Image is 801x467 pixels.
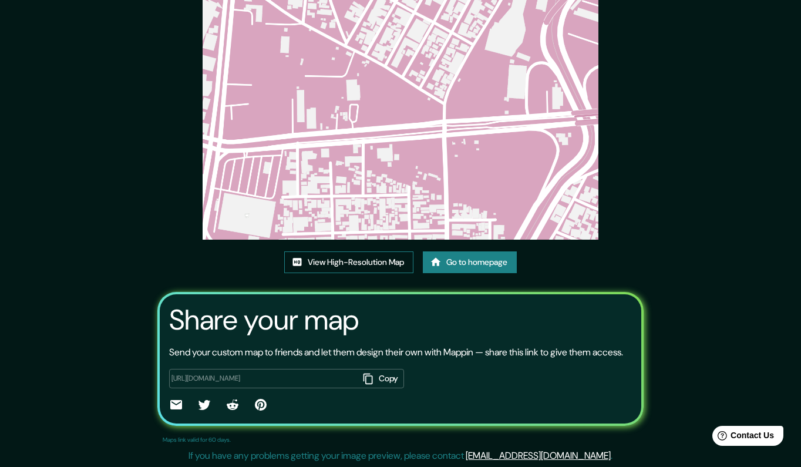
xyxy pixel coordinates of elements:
a: [EMAIL_ADDRESS][DOMAIN_NAME] [466,449,611,462]
p: If you have any problems getting your image preview, please contact . [189,449,612,463]
iframe: Help widget launcher [696,421,788,454]
button: Copy [358,369,404,388]
p: Send your custom map to friends and let them design their own with Mappin — share this link to gi... [169,345,623,360]
h3: Share your map [169,304,359,337]
p: Maps link valid for 60 days. [163,435,231,444]
a: View High-Resolution Map [284,251,413,273]
a: Go to homepage [423,251,517,273]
